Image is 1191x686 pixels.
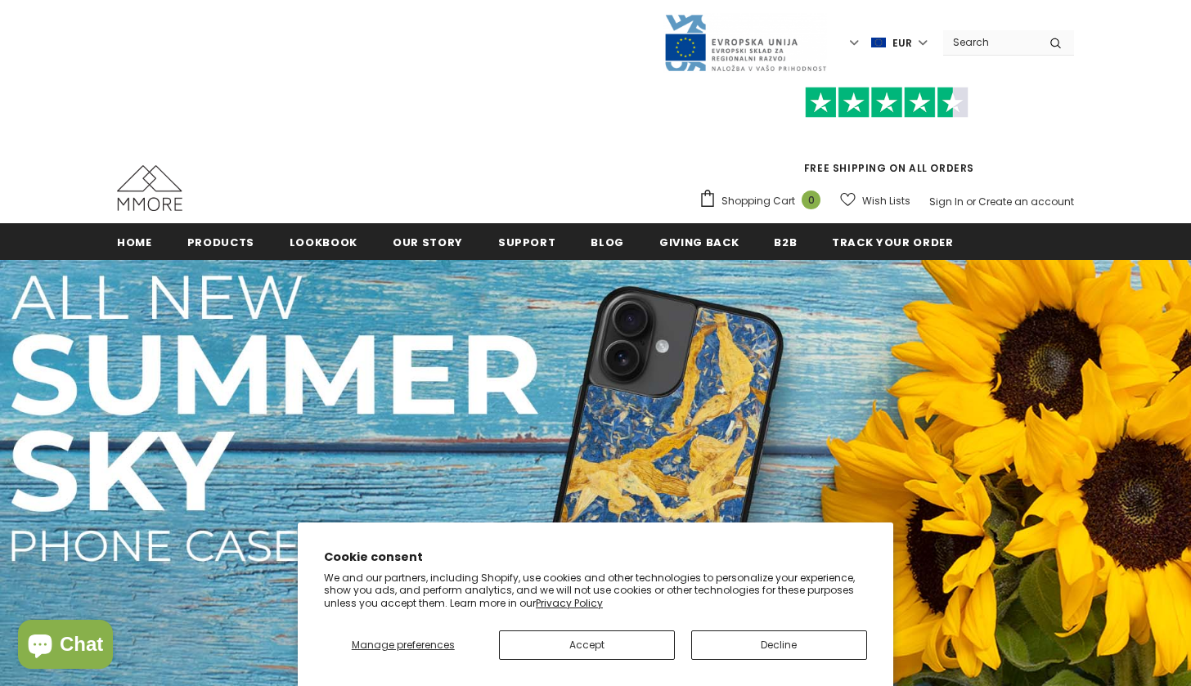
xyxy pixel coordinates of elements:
[117,165,182,211] img: MMORE Cases
[978,195,1074,208] a: Create an account
[699,118,1074,160] iframe: Customer reviews powered by Trustpilot
[659,223,739,260] a: Giving back
[892,35,912,52] span: EUR
[802,191,820,209] span: 0
[324,630,483,660] button: Manage preferences
[290,223,357,260] a: Lookbook
[805,87,969,119] img: Trust Pilot Stars
[832,223,953,260] a: Track your order
[659,235,739,250] span: Giving back
[832,235,953,250] span: Track your order
[324,572,867,610] p: We and our partners, including Shopify, use cookies and other technologies to personalize your ex...
[774,235,797,250] span: B2B
[324,549,867,566] h2: Cookie consent
[774,223,797,260] a: B2B
[591,223,624,260] a: Blog
[591,235,624,250] span: Blog
[117,223,152,260] a: Home
[536,596,603,610] a: Privacy Policy
[691,630,867,660] button: Decline
[13,620,118,673] inbox-online-store-chat: Shopify online store chat
[840,186,910,215] a: Wish Lists
[663,35,827,49] a: Javni Razpis
[721,193,795,209] span: Shopping Cart
[117,235,152,250] span: Home
[862,193,910,209] span: Wish Lists
[352,638,455,652] span: Manage preferences
[699,189,829,213] a: Shopping Cart 0
[187,223,254,260] a: Products
[187,235,254,250] span: Products
[943,30,1037,54] input: Search Site
[393,235,463,250] span: Our Story
[663,13,827,73] img: Javni Razpis
[290,235,357,250] span: Lookbook
[929,195,964,208] a: Sign In
[966,195,976,208] span: or
[699,94,1074,175] span: FREE SHIPPING ON ALL ORDERS
[498,223,556,260] a: support
[498,235,556,250] span: support
[393,223,463,260] a: Our Story
[499,630,675,660] button: Accept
